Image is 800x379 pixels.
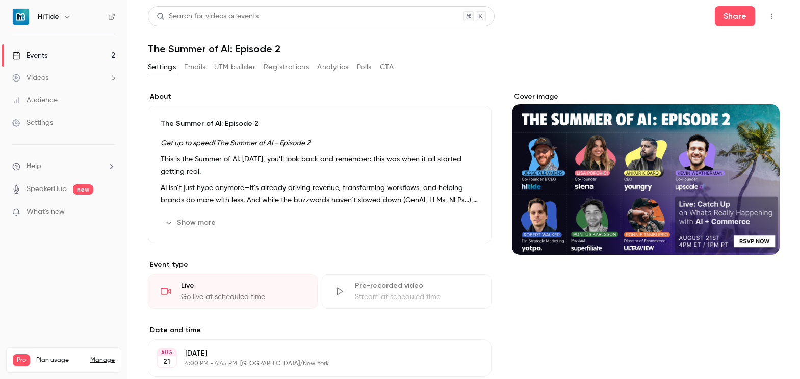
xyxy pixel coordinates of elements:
div: Stream at scheduled time [355,292,479,302]
iframe: Noticeable Trigger [103,208,115,217]
p: 21 [163,357,170,367]
div: LiveGo live at scheduled time [148,274,318,309]
div: Go live at scheduled time [181,292,305,302]
p: Event type [148,260,492,270]
button: Registrations [264,59,309,75]
label: About [148,92,492,102]
span: Pro [13,354,30,366]
div: Videos [12,73,48,83]
li: help-dropdown-opener [12,161,115,172]
button: Emails [184,59,205,75]
label: Date and time [148,325,492,335]
p: This is the Summer of AI. [DATE], you’ll look back and remember: this was when it all started get... [161,153,479,178]
section: Cover image [512,92,780,255]
button: Show more [161,214,222,231]
div: Audience [12,95,58,105]
a: Manage [90,356,115,364]
p: 4:00 PM - 4:45 PM, [GEOGRAPHIC_DATA]/New_York [185,360,437,368]
h6: HiTide [38,12,59,22]
button: Polls [357,59,372,75]
span: new [73,184,93,195]
button: Analytics [317,59,349,75]
div: Events [12,50,47,61]
img: HiTide [13,9,29,25]
div: Pre-recorded video [355,281,479,291]
p: The Summer of AI: Episode 2 [161,119,479,129]
div: Settings [12,118,53,128]
button: Settings [148,59,176,75]
p: [DATE] [185,348,437,359]
div: Search for videos or events [157,11,259,22]
span: Help [27,161,41,172]
span: Plan usage [36,356,84,364]
em: Get up to speed! The Summer of AI - Episode 2 [161,140,310,147]
div: AUG [158,349,176,356]
button: UTM builder [214,59,255,75]
a: SpeakerHub [27,184,67,195]
button: CTA [380,59,394,75]
label: Cover image [512,92,780,102]
p: AI isn’t just hype anymore—it’s already driving revenue, transforming workflows, and helping bran... [161,182,479,206]
h1: The Summer of AI: Episode 2 [148,43,780,55]
button: Share [715,6,755,26]
div: Live [181,281,305,291]
div: Pre-recorded videoStream at scheduled time [322,274,492,309]
span: What's new [27,207,65,218]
